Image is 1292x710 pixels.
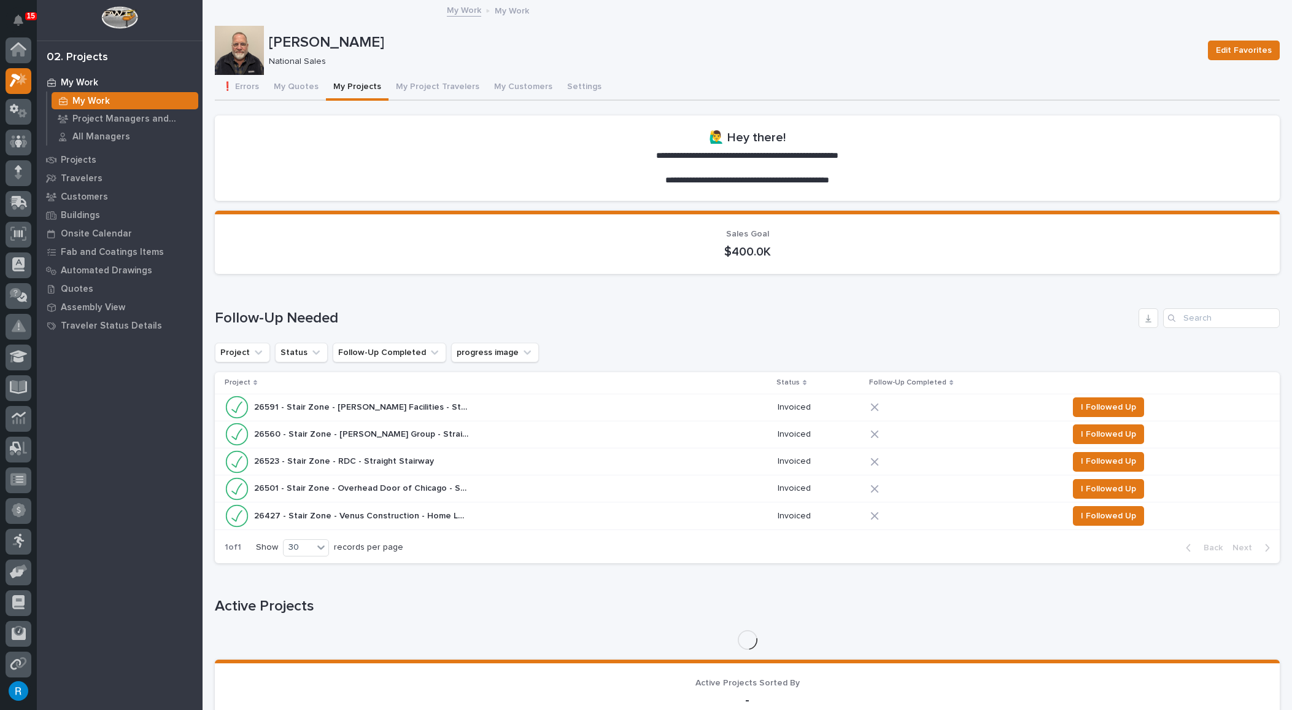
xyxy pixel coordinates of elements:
[47,92,203,109] a: My Work
[1081,454,1136,469] span: I Followed Up
[269,57,1193,67] p: National Sales
[61,321,162,332] p: Traveler Status Details
[1073,479,1144,499] button: I Followed Up
[215,394,1280,421] tr: 26591 - Stair Zone - [PERSON_NAME] Facilities - Straight Stair x 2 UPS26591 - Stair Zone - [PERSO...
[1196,542,1223,553] span: Back
[1073,397,1144,417] button: I Followed Up
[333,343,446,362] button: Follow-Up Completed
[37,261,203,279] a: Automated Drawings
[61,247,164,258] p: Fab and Coatings Items
[37,279,203,298] a: Quotes
[215,502,1280,529] tr: 26427 - Stair Zone - Venus Construction - Home Lodge Switchback26427 - Stair Zone - Venus Constru...
[61,302,125,313] p: Assembly View
[61,155,96,166] p: Projects
[37,316,203,335] a: Traveler Status Details
[254,454,436,467] p: 26523 - Stair Zone - RDC - Straight Stairway
[61,228,132,240] p: Onsite Calendar
[215,343,270,362] button: Project
[37,224,203,243] a: Onsite Calendar
[61,265,152,276] p: Automated Drawings
[215,475,1280,502] tr: 26501 - Stair Zone - Overhead Door of Chicago - Straight Stair to Platform26501 - Stair Zone - Ov...
[37,187,203,206] a: Customers
[215,532,251,563] p: 1 of 1
[37,243,203,261] a: Fab and Coatings Items
[254,509,471,521] p: 26427 - Stair Zone - Venus Construction - Home Lodge Switchback
[6,678,31,704] button: users-avatar
[15,15,31,34] div: Notifications15
[61,77,98,88] p: My Work
[254,481,471,494] p: 26501 - Stair Zone - Overhead Door of Chicago - Straight Stair to Platform
[215,421,1280,448] tr: 26560 - Stair Zone - [PERSON_NAME] Group - Straight Stair26560 - Stair Zone - [PERSON_NAME] Group...
[451,343,539,362] button: progress image
[1081,482,1136,496] span: I Followed Up
[37,169,203,187] a: Travelers
[776,376,800,389] p: Status
[1073,452,1144,472] button: I Followed Up
[225,376,250,389] p: Project
[1081,509,1136,523] span: I Followed Up
[230,693,1265,708] p: -
[215,310,1134,327] h1: Follow-Up Needed
[1163,308,1280,328] input: Search
[37,206,203,224] a: Buildings
[1208,41,1280,60] button: Edit Favorites
[254,427,471,440] p: 26560 - Stair Zone - [PERSON_NAME] Group - Straight Stair
[254,400,471,413] p: 26591 - Stair Zone - Leventis Facilities - Straight Stair x 2 UPS
[37,73,203,92] a: My Work
[269,34,1198,52] p: [PERSON_NAME]
[389,75,487,101] button: My Project Travelers
[778,402,861,413] p: Invoiced
[726,230,769,238] span: Sales Goal
[695,679,800,687] span: Active Projects Sorted By
[230,244,1265,259] p: $400.0K
[61,210,100,221] p: Buildings
[284,541,313,554] div: 30
[1081,427,1136,442] span: I Followed Up
[215,75,266,101] button: ❗ Errors
[27,12,35,20] p: 15
[1232,542,1259,553] span: Next
[215,448,1280,475] tr: 26523 - Stair Zone - RDC - Straight Stairway26523 - Stair Zone - RDC - Straight Stairway Invoiced...
[266,75,326,101] button: My Quotes
[447,2,481,17] a: My Work
[487,75,560,101] button: My Customers
[778,483,861,494] p: Invoiced
[72,96,110,107] p: My Work
[61,173,103,184] p: Travelers
[47,51,108,64] div: 02. Projects
[37,150,203,169] a: Projects
[215,598,1280,615] h1: Active Projects
[275,343,328,362] button: Status
[1073,424,1144,444] button: I Followed Up
[256,542,278,553] p: Show
[101,6,137,29] img: Workspace Logo
[778,429,861,440] p: Invoiced
[326,75,389,101] button: My Projects
[47,128,203,145] a: All Managers
[709,130,786,145] h2: 🙋‍♂️ Hey there!
[47,110,203,127] a: Project Managers and Engineers
[778,511,861,521] p: Invoiced
[869,376,946,389] p: Follow-Up Completed
[1228,542,1280,553] button: Next
[61,284,93,295] p: Quotes
[72,131,130,142] p: All Managers
[778,456,861,467] p: Invoiced
[1216,43,1272,58] span: Edit Favorites
[37,298,203,316] a: Assembly View
[1176,542,1228,553] button: Back
[61,192,108,203] p: Customers
[6,7,31,33] button: Notifications
[560,75,609,101] button: Settings
[1081,400,1136,415] span: I Followed Up
[495,3,529,17] p: My Work
[1073,506,1144,526] button: I Followed Up
[72,114,193,125] p: Project Managers and Engineers
[334,542,403,553] p: records per page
